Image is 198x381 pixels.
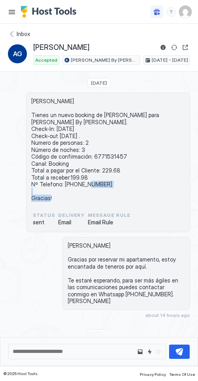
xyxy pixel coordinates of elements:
[181,43,190,52] button: Open reservation
[169,372,195,377] span: Terms Of Use
[17,30,30,38] span: Inbox
[58,219,85,226] span: Email
[135,347,145,356] button: Upload image
[35,57,57,64] span: Accepted
[71,57,138,64] span: [PERSON_NAME] By [PERSON_NAME]
[179,6,192,18] div: User profile
[68,242,185,305] span: [PERSON_NAME] Gracias por reservar mi apartamento, estoy encantada de teneros por aquí. Te estaré...
[33,212,55,219] span: status
[21,6,80,18] a: Host Tools Logo
[88,212,130,219] span: Message Rule
[140,372,166,377] span: Privacy Policy
[33,43,89,52] span: [PERSON_NAME]
[140,370,166,378] a: Privacy Policy
[3,371,38,376] span: © 2025 Host Tools
[6,6,17,17] button: Menu
[169,370,195,378] a: Terms Of Use
[91,80,107,86] span: [DATE]
[169,43,179,52] button: Sync reservation
[58,212,85,219] span: Delivery
[13,49,22,59] span: AG
[88,219,130,226] span: Email Rule
[152,57,188,64] span: [DATE] - [DATE]
[33,219,55,226] span: sent
[145,347,154,356] button: Quick reply
[145,312,190,318] span: about 14 hours ago
[166,7,176,17] div: menu
[158,43,168,52] button: Reservation information
[31,98,185,202] span: [PERSON_NAME] Tienes un nuevo booking de [PERSON_NAME] para [PERSON_NAME] By [PERSON_NAME]. Check...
